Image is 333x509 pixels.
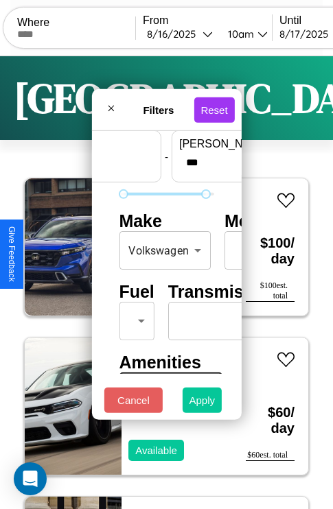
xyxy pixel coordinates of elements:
h4: Transmission [168,282,279,302]
label: Where [17,16,135,29]
h4: Make [119,211,211,231]
button: Reset [194,97,234,122]
div: $ 60 est. total [246,450,295,461]
label: From [143,14,272,27]
button: Apply [183,388,222,413]
label: [PERSON_NAME] [179,138,296,150]
h3: $ 60 / day [246,391,295,450]
h4: Fuel [119,282,154,302]
h3: $ 100 / day [246,222,295,281]
div: 8 / 16 / 2025 [147,27,203,40]
div: $ 100 est. total [246,281,295,302]
button: 10am [217,27,272,41]
h4: Model [225,211,274,231]
p: Available [135,441,177,460]
div: Give Feedback [7,226,16,282]
button: Cancel [104,388,163,413]
div: Open Intercom Messenger [14,462,47,495]
label: min price [37,138,154,150]
p: - [165,147,168,165]
h4: Filters [123,104,194,115]
h4: Amenities [119,353,214,372]
div: 10am [221,27,257,40]
button: 8/16/2025 [143,27,217,41]
div: Volkswagen [119,231,211,270]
